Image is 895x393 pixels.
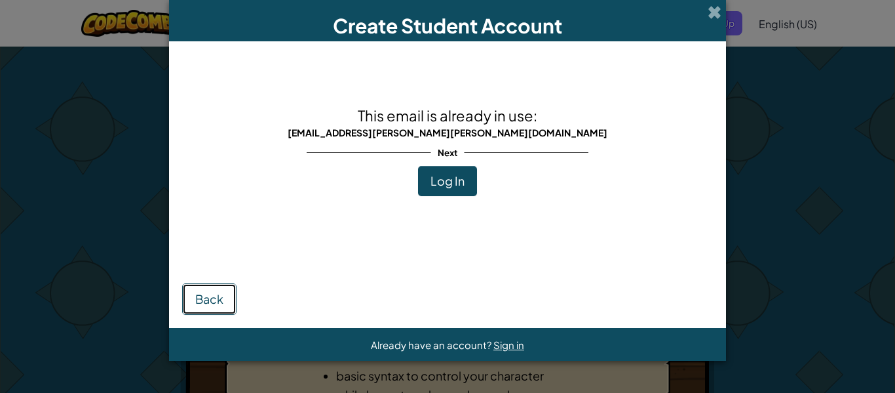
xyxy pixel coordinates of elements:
[333,13,562,38] span: Create Student Account
[195,291,223,306] span: Back
[493,339,524,351] a: Sign in
[430,173,465,188] span: Log In
[358,106,537,125] span: This email is already in use:
[418,166,477,196] button: Log In
[288,127,607,138] span: [EMAIL_ADDRESS][PERSON_NAME][PERSON_NAME][DOMAIN_NAME]
[431,143,465,162] span: Next
[371,339,493,351] span: Already have an account?
[182,283,237,315] button: Back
